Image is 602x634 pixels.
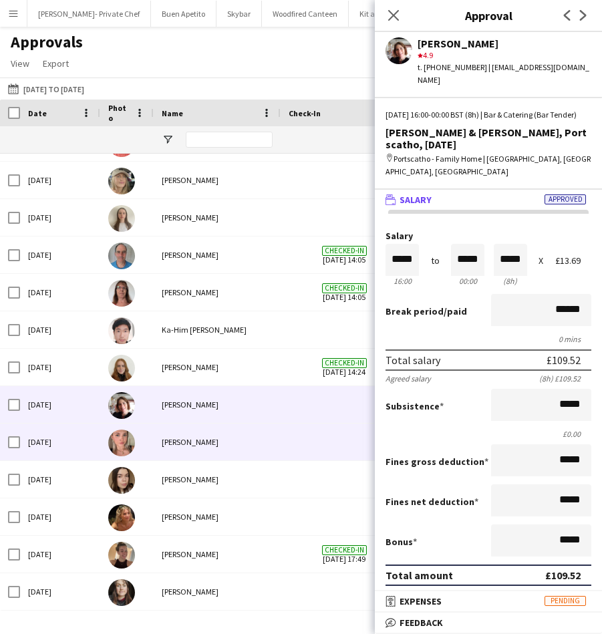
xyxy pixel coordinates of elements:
[386,126,591,150] div: [PERSON_NAME] & [PERSON_NAME], Portscatho, [DATE]
[386,305,467,317] label: /paid
[262,1,349,27] button: Woodfired Canteen
[289,349,400,385] span: [DATE] 14:24
[545,596,586,606] span: Pending
[289,236,400,273] span: [DATE] 14:05
[108,355,135,381] img: Jessica Pautz
[20,386,100,423] div: [DATE]
[400,194,432,206] span: Salary
[108,205,135,232] img: Gabrielle Wright
[5,55,35,72] a: View
[154,386,281,423] div: [PERSON_NAME]
[375,190,602,210] mat-expansion-panel-header: SalaryApproved
[386,231,591,241] label: Salary
[108,243,135,269] img: Andrew Caunter
[154,236,281,273] div: [PERSON_NAME]
[11,57,29,69] span: View
[154,274,281,311] div: [PERSON_NAME]
[20,573,100,610] div: [DATE]
[386,153,591,177] div: Portscatho - Family Home | [GEOGRAPHIC_DATA], [GEOGRAPHIC_DATA], [GEOGRAPHIC_DATA]
[20,199,100,236] div: [DATE]
[154,311,281,348] div: Ka-Him [PERSON_NAME]
[108,103,130,123] span: Photo
[386,429,591,439] div: £0.00
[418,49,591,61] div: 4.9
[386,305,444,317] span: Break period
[545,569,581,582] div: £109.52
[418,61,591,86] div: t. [PHONE_NUMBER] | [EMAIL_ADDRESS][DOMAIN_NAME]
[386,400,444,412] label: Subsistence
[186,132,273,148] input: Name Filter Input
[154,461,281,498] div: [PERSON_NAME]
[386,373,431,383] div: Agreed salary
[20,311,100,348] div: [DATE]
[400,617,443,629] span: Feedback
[154,424,281,460] div: [PERSON_NAME]
[539,373,591,383] div: (8h) £109.52
[494,276,527,286] div: 8h
[108,542,135,569] img: lucy Hamley
[20,461,100,498] div: [DATE]
[154,498,281,535] div: [PERSON_NAME]
[154,573,281,610] div: [PERSON_NAME]
[555,256,591,266] div: £13.69
[108,317,135,344] img: Ka-Him Jacky Yuen
[539,256,543,266] div: X
[20,536,100,573] div: [DATE]
[108,579,135,606] img: Emma Williams
[386,456,488,468] label: Fines gross deduction
[386,276,419,286] div: 16:00
[386,109,591,121] div: [DATE] 16:00-00:00 BST (8h) | Bar & Catering (Bar Tender)
[108,430,135,456] img: Jennifer Rea
[322,246,367,256] span: Checked-in
[20,498,100,535] div: [DATE]
[400,595,442,607] span: Expenses
[386,536,417,548] label: Bonus
[386,569,453,582] div: Total amount
[386,334,591,344] div: 0 mins
[375,591,602,611] mat-expansion-panel-header: ExpensesPending
[154,199,281,236] div: [PERSON_NAME]
[20,349,100,385] div: [DATE]
[216,1,262,27] button: Skybar
[154,162,281,198] div: [PERSON_NAME]
[289,108,321,118] span: Check-In
[322,545,367,555] span: Checked-in
[20,424,100,460] div: [DATE]
[20,236,100,273] div: [DATE]
[545,194,586,204] span: Approved
[27,1,151,27] button: [PERSON_NAME]- Private Chef
[151,1,216,27] button: Buen Apetito
[43,57,69,69] span: Export
[162,108,183,118] span: Name
[108,504,135,531] img: Katie Harpur
[451,276,484,286] div: 00:00
[108,392,135,419] img: Kathryn Marsh
[289,274,400,311] span: [DATE] 14:05
[20,162,100,198] div: [DATE]
[289,536,400,573] span: [DATE] 17:49
[154,349,281,385] div: [PERSON_NAME]
[431,256,440,266] div: to
[108,280,135,307] img: Janet Caunter
[5,81,87,97] button: [DATE] to [DATE]
[375,613,602,633] mat-expansion-panel-header: Feedback
[20,274,100,311] div: [DATE]
[418,37,591,49] div: [PERSON_NAME]
[322,358,367,368] span: Checked-in
[349,1,410,27] button: Kit and Kee
[386,496,478,508] label: Fines net deduction
[386,353,440,367] div: Total salary
[28,108,47,118] span: Date
[108,168,135,194] img: Imogen Wright
[108,467,135,494] img: Ellie McCready
[154,536,281,573] div: [PERSON_NAME]
[547,353,581,367] div: £109.52
[322,283,367,293] span: Checked-in
[37,55,74,72] a: Export
[375,7,602,24] h3: Approval
[162,134,174,146] button: Open Filter Menu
